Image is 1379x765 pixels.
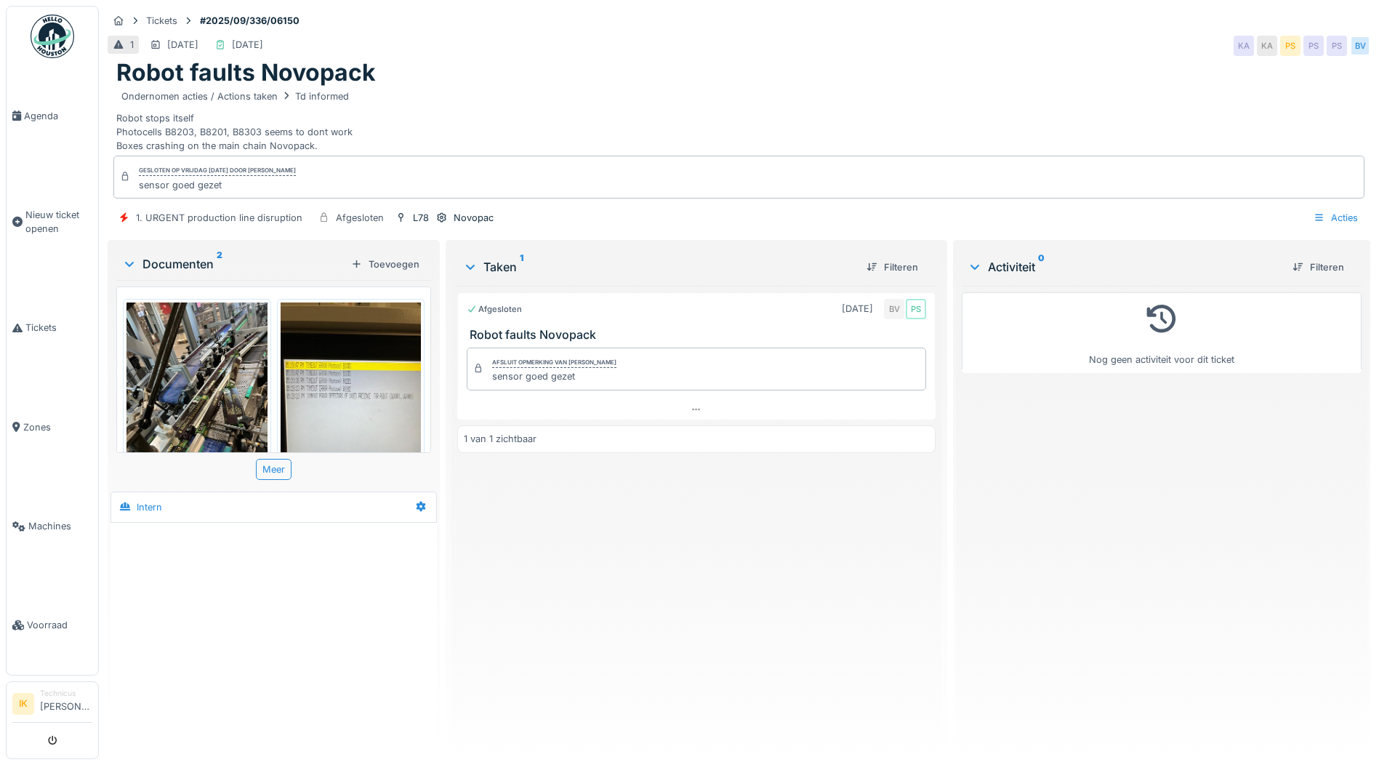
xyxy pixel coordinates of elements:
div: Taken [463,258,855,276]
li: IK [12,693,34,715]
div: [DATE] [167,38,198,52]
div: PS [1303,36,1324,56]
a: IK Technicus[PERSON_NAME] [12,688,92,723]
div: Filteren [861,257,924,277]
span: Agenda [24,109,92,123]
h3: Robot faults Novopack [470,328,929,342]
a: Zones [7,377,98,476]
div: Nog geen activiteit voor dit ticket [971,299,1352,367]
div: KA [1257,36,1277,56]
div: Afgesloten [336,211,384,225]
sup: 0 [1038,258,1045,276]
div: Afsluit opmerking van [PERSON_NAME] [492,358,616,368]
div: PS [1280,36,1300,56]
span: Tickets [25,321,92,335]
div: PS [1327,36,1347,56]
a: Tickets [7,279,98,377]
div: 1. URGENT production line disruption [136,211,302,225]
div: Robot stops itself Photocells B8203, B8201, B8303 seems to dont work Boxes crashing on the main c... [116,87,1362,153]
div: sensor goed gezet [139,178,296,192]
a: Machines [7,477,98,576]
div: Acties [1307,207,1364,228]
div: Technicus [40,688,92,699]
div: BV [1350,36,1370,56]
img: Badge_color-CXgf-gQk.svg [31,15,74,58]
div: 1 [130,38,134,52]
sup: 2 [217,255,222,273]
strong: #2025/09/336/06150 [194,14,305,28]
img: yrgqbt8wxbdozwa17vncllsn345e [281,303,422,490]
div: BV [884,299,904,319]
div: L78 [413,211,429,225]
div: Intern [137,500,162,514]
div: Meer [256,459,292,480]
div: Filteren [1287,257,1350,277]
div: Documenten [122,255,345,273]
a: Nieuw ticket openen [7,165,98,279]
div: KA [1234,36,1254,56]
div: PS [906,299,926,319]
h1: Robot faults Novopack [116,59,376,87]
a: Agenda [7,66,98,165]
a: Voorraad [7,576,98,675]
div: Tickets [146,14,177,28]
div: Toevoegen [345,255,425,274]
span: Nieuw ticket openen [25,208,92,236]
div: Gesloten op vrijdag [DATE] door [PERSON_NAME] [139,166,296,176]
div: Activiteit [968,258,1281,276]
span: Zones [23,420,92,434]
div: Novopac [454,211,494,225]
div: sensor goed gezet [492,369,616,383]
span: Voorraad [27,618,92,632]
div: Afgesloten [467,303,522,316]
div: [DATE] [232,38,263,52]
div: 1 van 1 zichtbaar [464,432,536,446]
div: [DATE] [842,302,873,316]
img: qdsqppvm33gu4ka35x3nk7ukv9zu [126,303,268,490]
sup: 1 [520,258,523,276]
span: Machines [28,519,92,533]
div: Ondernomen acties / Actions taken Td informed [121,89,349,103]
li: [PERSON_NAME] [40,688,92,719]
